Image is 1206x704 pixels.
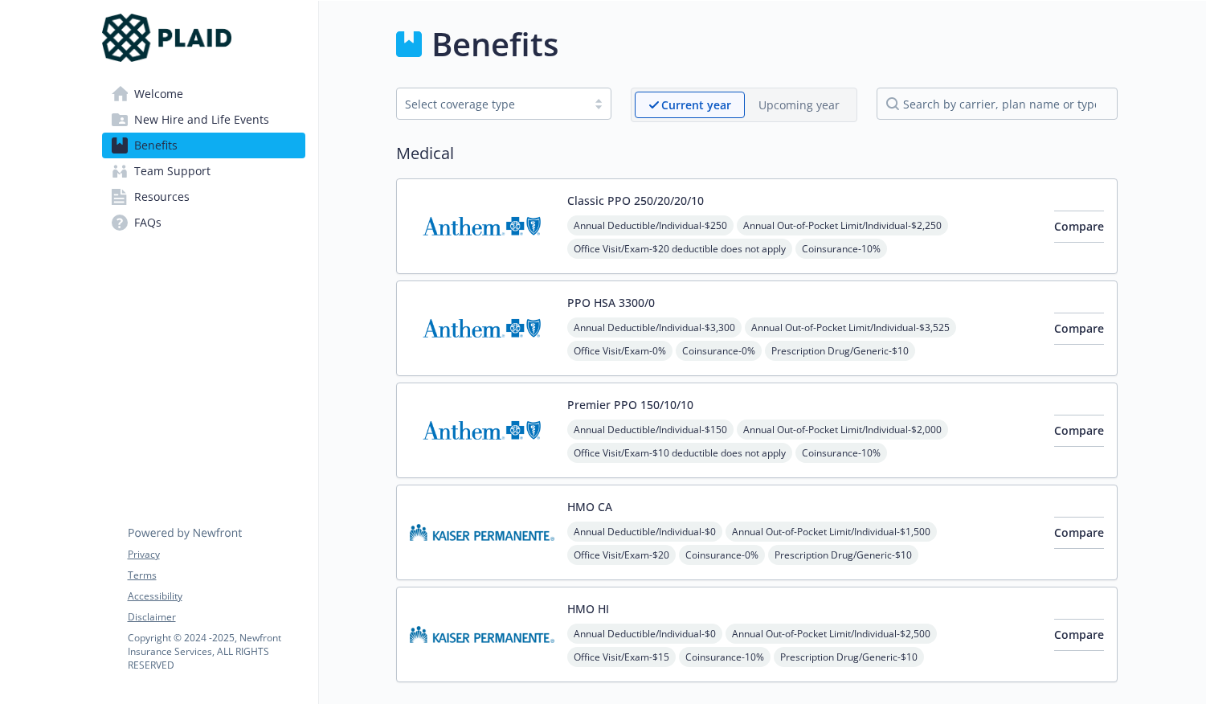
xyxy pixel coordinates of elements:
[410,294,554,362] img: Anthem Blue Cross carrier logo
[1054,313,1104,345] button: Compare
[768,545,918,565] span: Prescription Drug/Generic - $10
[567,317,742,338] span: Annual Deductible/Individual - $3,300
[567,522,722,542] span: Annual Deductible/Individual - $0
[745,317,956,338] span: Annual Out-of-Pocket Limit/Individual - $3,525
[128,610,305,624] a: Disclaimer
[128,547,305,562] a: Privacy
[567,215,734,235] span: Annual Deductible/Individual - $250
[410,396,554,465] img: Anthem Blue Cross carrier logo
[567,420,734,440] span: Annual Deductible/Individual - $150
[567,192,704,209] button: Classic PPO 250/20/20/10
[410,600,554,669] img: Kaiser Permanente of Hawaii carrier logo
[567,294,655,311] button: PPO HSA 3300/0
[567,341,672,361] span: Office Visit/Exam - 0%
[676,341,762,361] span: Coinsurance - 0%
[877,88,1118,120] input: search by carrier, plan name or type
[134,184,190,210] span: Resources
[765,341,915,361] span: Prescription Drug/Generic - $10
[567,647,676,667] span: Office Visit/Exam - $15
[1054,525,1104,540] span: Compare
[128,568,305,583] a: Terms
[102,81,305,107] a: Welcome
[102,107,305,133] a: New Hire and Life Events
[410,192,554,260] img: Anthem Blue Cross carrier logo
[679,545,765,565] span: Coinsurance - 0%
[726,522,937,542] span: Annual Out-of-Pocket Limit/Individual - $1,500
[737,420,948,440] span: Annual Out-of-Pocket Limit/Individual - $2,000
[1054,517,1104,549] button: Compare
[795,239,887,259] span: Coinsurance - 10%
[134,81,183,107] span: Welcome
[567,624,722,644] span: Annual Deductible/Individual - $0
[679,647,771,667] span: Coinsurance - 10%
[396,141,1118,166] h2: Medical
[1054,211,1104,243] button: Compare
[410,498,554,567] img: Kaiser Permanente Insurance Company carrier logo
[134,107,269,133] span: New Hire and Life Events
[102,158,305,184] a: Team Support
[774,647,924,667] span: Prescription Drug/Generic - $10
[1054,627,1104,642] span: Compare
[128,631,305,672] p: Copyright © 2024 - 2025 , Newfront Insurance Services, ALL RIGHTS RESERVED
[567,396,693,413] button: Premier PPO 150/10/10
[1054,321,1104,336] span: Compare
[737,215,948,235] span: Annual Out-of-Pocket Limit/Individual - $2,250
[1054,219,1104,234] span: Compare
[102,184,305,210] a: Resources
[758,96,840,113] p: Upcoming year
[1054,423,1104,438] span: Compare
[1054,619,1104,651] button: Compare
[134,158,211,184] span: Team Support
[567,545,676,565] span: Office Visit/Exam - $20
[405,96,578,113] div: Select coverage type
[567,498,612,515] button: HMO CA
[567,239,792,259] span: Office Visit/Exam - $20 deductible does not apply
[1054,415,1104,447] button: Compare
[726,624,937,644] span: Annual Out-of-Pocket Limit/Individual - $2,500
[795,443,887,463] span: Coinsurance - 10%
[567,443,792,463] span: Office Visit/Exam - $10 deductible does not apply
[134,210,161,235] span: FAQs
[431,20,558,68] h1: Benefits
[128,589,305,604] a: Accessibility
[134,133,178,158] span: Benefits
[661,96,731,113] p: Current year
[567,600,609,617] button: HMO HI
[102,133,305,158] a: Benefits
[102,210,305,235] a: FAQs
